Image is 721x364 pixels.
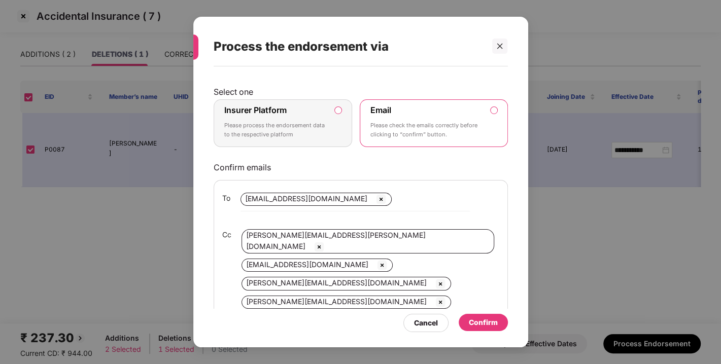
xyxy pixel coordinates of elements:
[375,193,387,205] img: svg+xml;base64,PHN2ZyBpZD0iQ3Jvc3MtMzJ4MzIiIHhtbG5zPSJodHRwOi8vd3d3LnczLm9yZy8yMDAwL3N2ZyIgd2lkdG...
[335,107,341,114] input: Insurer PlatformPlease process the endorsement data to the respective platform
[214,27,484,66] div: Process the endorsement via
[246,278,427,287] span: [PERSON_NAME][EMAIL_ADDRESS][DOMAIN_NAME]
[370,105,391,115] label: Email
[469,317,498,328] div: Confirm
[224,121,328,139] p: Please process the endorsement data to the respective platform
[491,107,497,114] input: EmailPlease check the emails correctly before clicking to “confirm” button.
[370,121,483,139] p: Please check the emails correctly before clicking to “confirm” button.
[496,43,503,50] span: close
[313,241,325,253] img: svg+xml;base64,PHN2ZyBpZD0iQ3Jvc3MtMzJ4MzIiIHhtbG5zPSJodHRwOi8vd3d3LnczLm9yZy8yMDAwL3N2ZyIgd2lkdG...
[224,105,287,115] label: Insurer Platform
[222,193,230,204] span: To
[376,259,388,271] img: svg+xml;base64,PHN2ZyBpZD0iQ3Jvc3MtMzJ4MzIiIHhtbG5zPSJodHRwOi8vd3d3LnczLm9yZy8yMDAwL3N2ZyIgd2lkdG...
[245,194,367,203] span: [EMAIL_ADDRESS][DOMAIN_NAME]
[246,260,368,269] span: [EMAIL_ADDRESS][DOMAIN_NAME]
[214,162,508,172] p: Confirm emails
[214,87,508,97] p: Select one
[222,229,231,240] span: Cc
[246,297,427,306] span: [PERSON_NAME][EMAIL_ADDRESS][DOMAIN_NAME]
[434,278,447,290] img: svg+xml;base64,PHN2ZyBpZD0iQ3Jvc3MtMzJ4MzIiIHhtbG5zPSJodHRwOi8vd3d3LnczLm9yZy8yMDAwL3N2ZyIgd2lkdG...
[246,231,426,250] span: [PERSON_NAME][EMAIL_ADDRESS][PERSON_NAME][DOMAIN_NAME]
[414,317,438,329] div: Cancel
[434,296,447,308] img: svg+xml;base64,PHN2ZyBpZD0iQ3Jvc3MtMzJ4MzIiIHhtbG5zPSJodHRwOi8vd3d3LnczLm9yZy8yMDAwL3N2ZyIgd2lkdG...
